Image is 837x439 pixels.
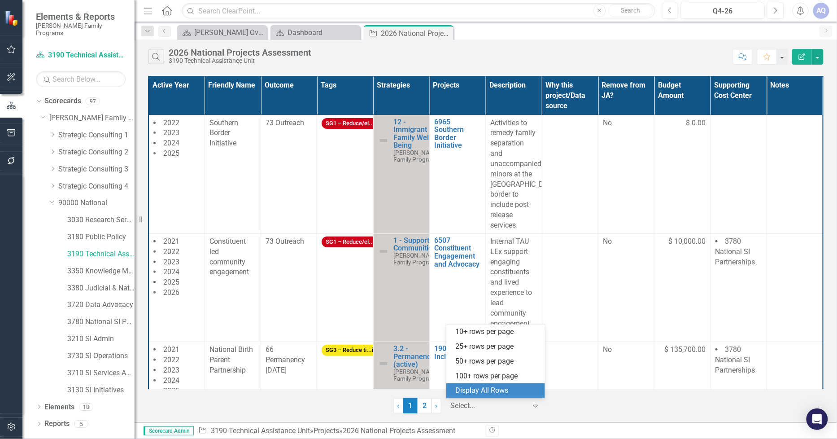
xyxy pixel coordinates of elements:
[163,119,179,127] span: 2022
[36,11,126,22] span: Elements & Reports
[67,232,135,242] a: 3180 Public Policy
[715,237,755,266] span: 3780 National SI Partnerships
[36,71,126,87] input: Search Below...
[322,237,386,248] span: SG1 – Reduce/el...ion
[317,233,373,342] td: Double-Click to Edit
[806,408,828,430] div: Open Intercom Messenger
[198,426,479,436] div: » »
[58,147,135,158] a: Strategic Consulting 2
[681,3,765,19] button: Q4-26
[430,115,486,233] td: Double-Click to Edit Right Click for Context Menu
[67,215,135,225] a: 3030 Research Services
[163,376,179,385] span: 2024
[393,237,440,252] a: 1 - Supportive Communities
[163,128,179,137] span: 2023
[684,6,762,17] div: Q4-26
[542,233,598,342] td: Double-Click to Edit
[44,402,74,413] a: Elements
[58,181,135,192] a: Strategic Consulting 4
[67,368,135,378] a: 3710 SI Services Admin
[67,317,135,327] a: 3780 National SI Partnerships
[434,237,481,268] a: 6507 Constituent Engagement and Advocacy
[163,149,179,158] span: 2025
[36,22,126,37] small: [PERSON_NAME] Family Programs
[44,96,81,106] a: Scorecards
[79,403,93,411] div: 18
[455,356,540,367] div: 50+ rows per page
[266,345,305,374] span: 66 Permanency [DATE]
[163,356,179,364] span: 2022
[209,237,249,277] span: Constituent led community engagement
[378,358,389,369] img: Not Defined
[455,371,540,382] div: 100+ rows per page
[430,233,486,342] td: Double-Click to Edit Right Click for Context Menu
[209,345,253,374] span: National Birth Parent Partnership
[767,233,823,342] td: Double-Click to Edit
[603,237,612,246] span: No
[209,119,238,148] span: Southern Border Initiative
[4,10,20,26] img: ClearPoint Strategy
[44,419,70,429] a: Reports
[393,149,440,163] span: [PERSON_NAME] Family Programs
[455,327,540,337] div: 10+ rows per page
[434,345,481,360] a: 1906 Parental Inclusion
[74,420,88,428] div: 5
[393,252,440,266] span: [PERSON_NAME] Family Programs
[194,27,265,38] div: [PERSON_NAME] Overview
[67,300,135,310] a: 3720 Data Advocacy
[163,247,179,256] span: 2022
[381,28,451,39] div: 2026 National Projects Assessment
[163,366,179,374] span: 2023
[715,345,755,374] span: 3780 National SI Partnerships
[148,233,205,342] td: Double-Click to Edit
[273,27,358,38] a: Dashboard
[58,198,135,208] a: 90000 National
[163,258,179,266] span: 2023
[378,246,389,257] img: Not Defined
[322,345,381,356] span: SG3 – Reduce ti...ily
[288,27,358,38] div: Dashboard
[261,233,317,342] td: Double-Click to Edit
[163,139,179,147] span: 2024
[669,237,706,247] span: $ 10,000.00
[654,233,711,342] td: Double-Click to Edit
[486,233,542,342] td: Double-Click to Edit
[67,249,135,259] a: 3190 Technical Assistance Unit
[598,233,654,342] td: Double-Click to Edit
[36,50,126,61] a: 3190 Technical Assistance Unit
[169,57,311,64] div: 3190 Technical Assistance Unit
[397,401,400,410] span: ‹
[58,164,135,175] a: Strategic Consulting 3
[58,130,135,140] a: Strategic Consulting 1
[603,119,612,127] span: No
[266,119,304,127] span: 73 Outreach
[49,113,135,123] a: [PERSON_NAME] Family Programs
[490,237,537,339] p: Internal TAU LEx support- engaging constituents and lived experience to lead community engagement...
[373,115,429,233] td: Double-Click to Edit Right Click for Context Menu
[163,278,179,286] span: 2025
[393,368,440,382] span: [PERSON_NAME] Family Programs
[182,3,655,19] input: Search ClearPoint...
[67,266,135,277] a: 3350 Knowledge Management
[598,115,654,233] td: Double-Click to Edit
[767,115,823,233] td: Double-Click to Edit
[86,97,100,105] div: 97
[813,3,829,19] button: AQ
[266,237,304,246] span: 73 Outreach
[403,398,418,413] span: 1
[603,345,612,354] span: No
[686,118,706,128] span: $ 0.00
[373,233,429,342] td: Double-Click to Edit Right Click for Context Menu
[393,345,440,369] a: 3.2 - Permanency (active)
[205,115,261,233] td: Double-Click to Edit
[455,342,540,352] div: 25+ rows per page
[205,233,261,342] td: Double-Click to Edit
[711,115,767,233] td: Double-Click to Edit
[434,118,481,149] a: 6965 Southern Border Initiative
[314,426,339,435] a: Projects
[163,345,179,354] span: 2021
[317,115,373,233] td: Double-Click to Edit
[490,118,537,231] p: Activities to remedy family separation and unaccompanied minors at the [GEOGRAPHIC_DATA] border t...
[261,115,317,233] td: Double-Click to Edit
[418,398,432,413] a: 2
